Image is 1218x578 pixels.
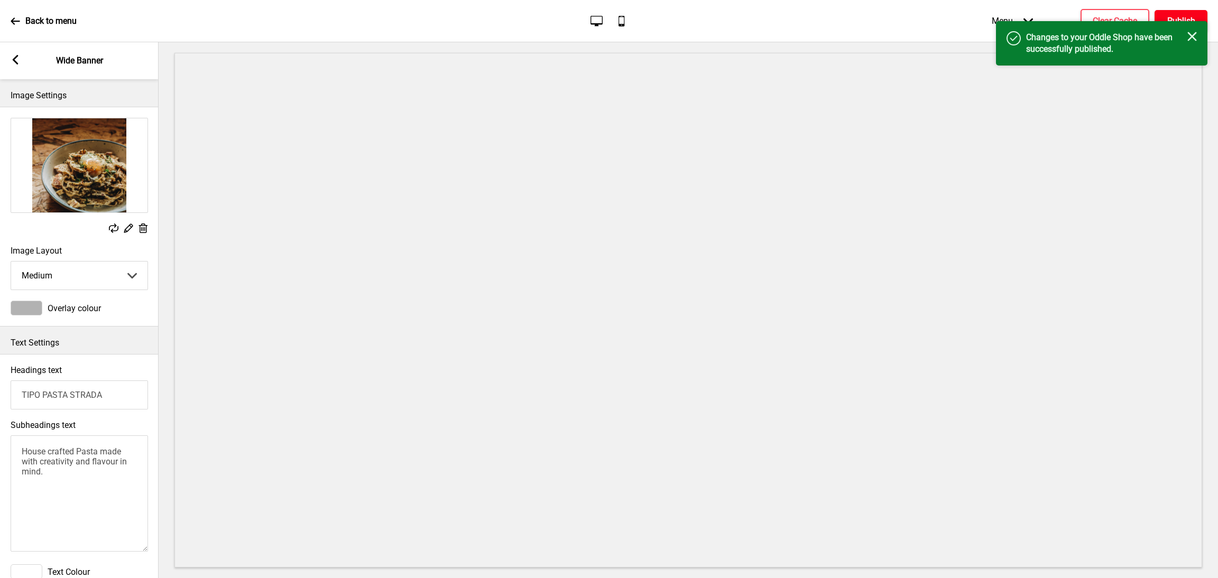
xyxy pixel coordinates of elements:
[11,435,148,552] textarea: House crafted Pasta made with creativity and flavour in mind.
[11,90,148,101] p: Image Settings
[11,365,62,375] label: Headings text
[1081,9,1149,33] button: Clear Cache
[11,301,148,315] div: Overlay colour
[11,337,148,349] p: Text Settings
[56,55,103,67] p: Wide Banner
[11,420,76,430] label: Subheadings text
[11,246,148,256] label: Image Layout
[48,567,90,577] span: Text Colour
[1026,32,1187,55] h4: Changes to your Oddle Shop have been successfully published.
[25,15,77,27] p: Back to menu
[1155,10,1207,32] button: Publish
[11,118,147,212] img: Image
[48,303,101,313] span: Overlay colour
[1093,15,1137,27] h4: Clear Cache
[11,7,77,35] a: Back to menu
[1167,15,1195,27] h4: Publish
[981,5,1044,36] div: Menu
